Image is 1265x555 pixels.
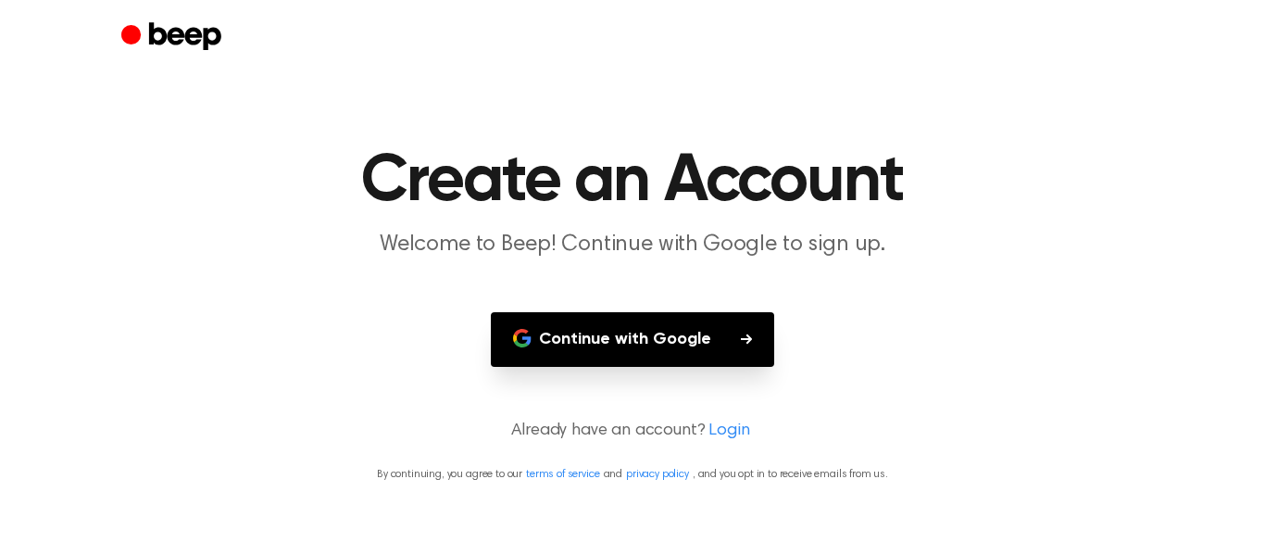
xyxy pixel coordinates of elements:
a: Login [708,419,749,444]
h1: Create an Account [158,148,1107,215]
a: Beep [121,19,226,56]
a: privacy policy [626,469,689,480]
a: terms of service [526,469,599,480]
p: Welcome to Beep! Continue with Google to sign up. [277,230,988,260]
p: By continuing, you agree to our and , and you opt in to receive emails from us. [22,466,1243,483]
p: Already have an account? [22,419,1243,444]
button: Continue with Google [491,312,774,367]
